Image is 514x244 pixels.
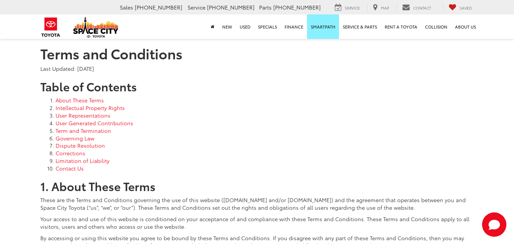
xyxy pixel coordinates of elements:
[56,134,94,142] a: Governing Law
[40,180,474,192] h2: 1. About These Terms
[56,119,133,127] a: User Generated Contributions
[56,104,125,112] a: Intellectual Property Rights
[482,212,506,237] svg: Start Chat
[281,14,307,39] a: Finance
[421,14,451,39] a: Collision
[482,212,506,237] button: Toggle Chat Window
[56,142,105,149] a: Dispute Resolution
[40,46,474,61] h1: Terms and Conditions
[259,3,272,11] span: Parts
[56,112,110,119] a: User Representations
[56,164,84,172] a: Contact Us
[188,3,205,11] span: Service
[236,14,254,39] a: Used
[273,3,321,11] span: [PHONE_NUMBER]
[207,3,255,11] span: [PHONE_NUMBER]
[120,3,133,11] span: Sales
[381,5,389,11] span: Map
[73,17,119,38] img: Space City Toyota
[218,14,236,39] a: New
[254,14,281,39] a: Specials
[307,14,339,39] a: SmartPath
[345,5,360,11] span: Service
[339,14,381,39] a: Service & Parts
[367,3,395,12] a: Map
[40,196,474,211] p: These are the Terms and Conditions governing the use of this website ([DOMAIN_NAME] and/or [DOMAI...
[56,127,111,134] a: Term and Termination
[443,3,478,12] a: My Saved Vehicles
[413,5,431,11] span: Contact
[451,14,480,39] a: About Us
[329,3,366,12] a: Service
[37,15,65,40] img: Toyota
[40,215,474,230] p: Your access to and use of this website is conditioned on your acceptance of and compliance with t...
[56,149,85,157] a: Corrections
[396,3,437,12] a: Contact
[56,157,110,164] a: Limitation of Liability
[381,14,421,39] a: Rent a Toyota
[460,5,472,11] span: Saved
[40,65,94,72] span: Last Updated: [DATE]
[40,80,474,92] h2: Table of Contents
[135,3,182,11] span: [PHONE_NUMBER]
[207,14,218,39] a: Home
[56,96,104,104] a: About These Terms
